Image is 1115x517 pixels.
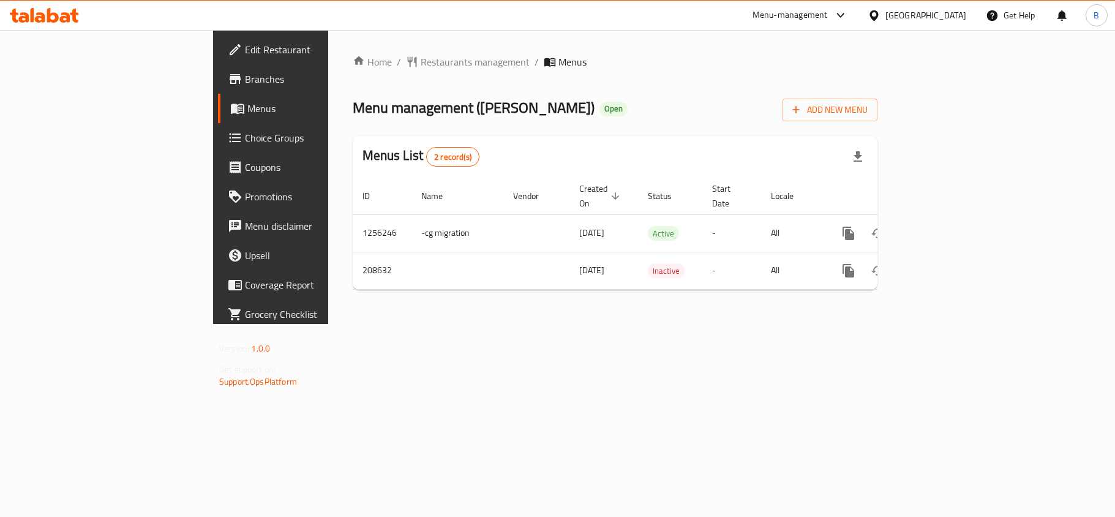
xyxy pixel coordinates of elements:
[535,55,539,69] li: /
[353,94,595,121] span: Menu management ( [PERSON_NAME] )
[426,147,479,167] div: Total records count
[599,102,628,116] div: Open
[218,211,399,241] a: Menu disclaimer
[513,189,555,203] span: Vendor
[648,226,679,241] div: Active
[702,214,761,252] td: -
[771,189,809,203] span: Locale
[245,130,389,145] span: Choice Groups
[783,99,877,121] button: Add New Menu
[245,307,389,322] span: Grocery Checklist
[353,178,961,290] table: enhanced table
[834,256,863,285] button: more
[702,252,761,289] td: -
[218,153,399,182] a: Coupons
[411,214,503,252] td: -cg migration
[863,219,893,248] button: Change Status
[648,263,685,278] div: Inactive
[353,55,877,69] nav: breadcrumb
[251,341,270,357] span: 1.0.0
[245,42,389,57] span: Edit Restaurant
[885,9,966,22] div: [GEOGRAPHIC_DATA]
[406,55,530,69] a: Restaurants management
[245,72,389,86] span: Branches
[761,214,824,252] td: All
[219,374,297,390] a: Support.OpsPlatform
[362,146,479,167] h2: Menus List
[245,277,389,292] span: Coverage Report
[761,252,824,289] td: All
[219,341,249,357] span: Version:
[834,219,863,248] button: more
[245,248,389,263] span: Upsell
[712,181,746,211] span: Start Date
[843,142,873,172] div: Export file
[648,189,688,203] span: Status
[579,181,623,211] span: Created On
[648,227,679,241] span: Active
[219,361,276,377] span: Get support on:
[218,94,399,123] a: Menus
[218,64,399,94] a: Branches
[421,189,459,203] span: Name
[427,151,479,163] span: 2 record(s)
[362,189,386,203] span: ID
[863,256,893,285] button: Change Status
[421,55,530,69] span: Restaurants management
[792,102,868,118] span: Add New Menu
[1094,9,1099,22] span: B
[648,264,685,278] span: Inactive
[247,101,389,116] span: Menus
[579,225,604,241] span: [DATE]
[218,123,399,153] a: Choice Groups
[558,55,587,69] span: Menus
[579,262,604,278] span: [DATE]
[218,241,399,270] a: Upsell
[245,219,389,233] span: Menu disclaimer
[753,8,828,23] div: Menu-management
[599,104,628,114] span: Open
[245,160,389,175] span: Coupons
[824,178,961,215] th: Actions
[245,189,389,204] span: Promotions
[218,300,399,329] a: Grocery Checklist
[218,270,399,300] a: Coverage Report
[218,35,399,64] a: Edit Restaurant
[218,182,399,211] a: Promotions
